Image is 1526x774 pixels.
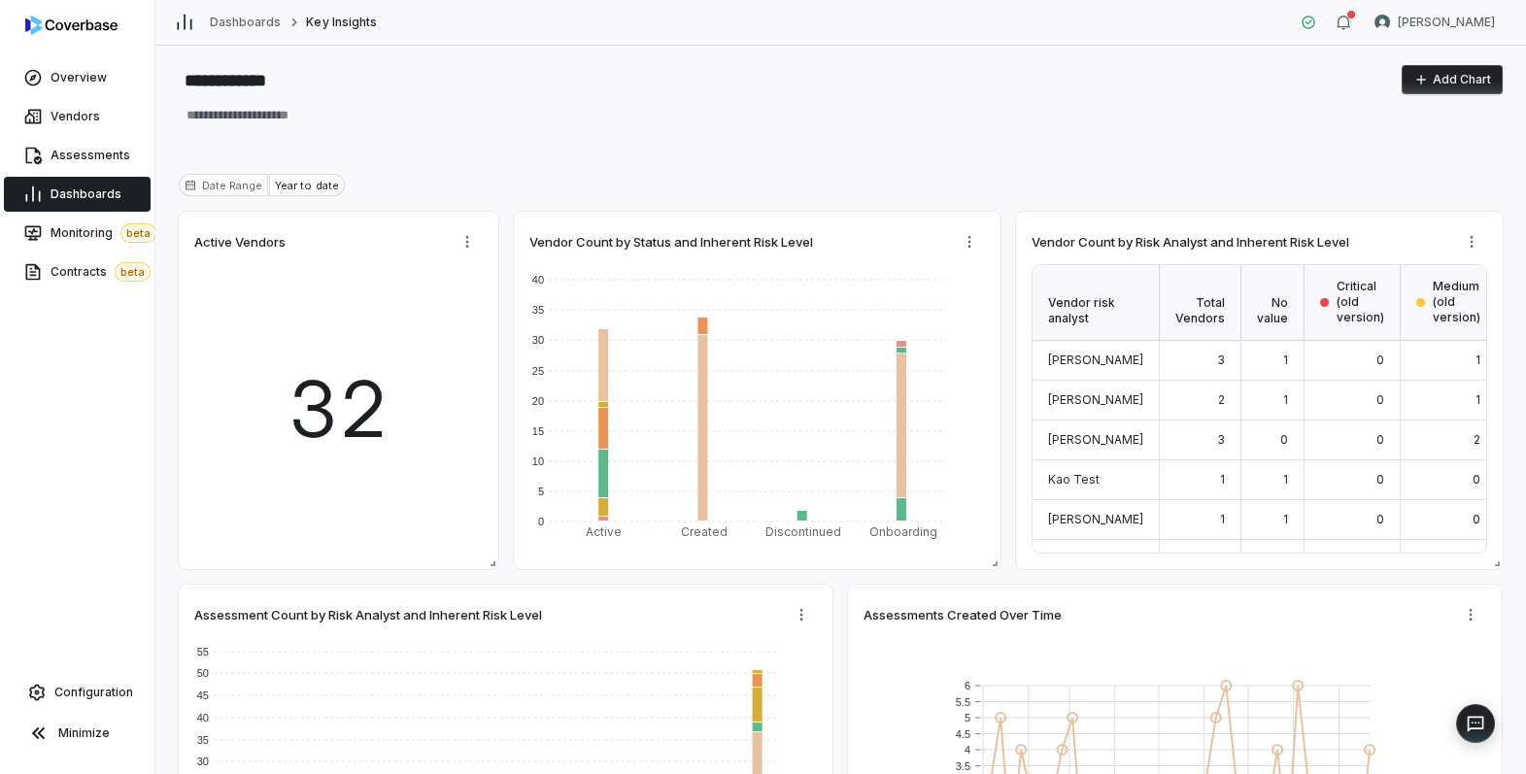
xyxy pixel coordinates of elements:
span: Overview [51,70,107,85]
span: 3 [1217,432,1225,447]
span: Assessment Count by Risk Analyst and Inherent Risk Level [194,606,542,623]
span: [PERSON_NAME] [1048,552,1143,566]
span: 0 [1280,552,1288,566]
span: 1 [1475,392,1480,407]
svg: Date range for report [185,180,196,191]
button: More actions [954,227,985,256]
span: Vendor Count by Status and Inherent Risk Level [529,233,813,251]
span: 0 [1376,392,1384,407]
text: 6 [965,680,970,691]
span: 32 [288,351,389,467]
span: Minimize [58,725,110,741]
text: 50 [197,667,209,679]
span: Critical (old version) [1337,279,1384,325]
span: Vendors [51,109,100,124]
button: More actions [1455,600,1486,629]
text: 40 [532,274,544,286]
span: 0 [1280,432,1288,447]
button: Zi Chong Kao avatar[PERSON_NAME] [1363,8,1507,37]
a: Vendors [4,99,151,134]
text: 55 [197,646,209,657]
text: 4 [965,744,970,756]
span: 2 [1474,432,1480,447]
text: 20 [532,395,544,407]
span: 1 [1475,353,1480,367]
span: 3 [1217,353,1225,367]
span: Medium (old version) [1433,279,1480,325]
text: 30 [532,334,544,346]
span: Vendor Count by Risk Analyst and Inherent Risk Level [1032,233,1349,251]
a: Overview [4,60,151,95]
span: 0 [1376,432,1384,447]
text: 3.5 [956,760,970,772]
a: Dashboards [210,15,281,30]
span: [PERSON_NAME] [1048,353,1143,367]
span: Configuration [54,685,133,700]
button: More actions [1456,227,1487,256]
text: 5 [538,486,544,497]
span: 1 [1283,472,1288,487]
span: 1 [1220,472,1225,487]
span: 0 [1473,552,1480,566]
span: 0 [1376,472,1384,487]
span: [PERSON_NAME] [1048,392,1143,407]
div: Date Range [179,174,268,196]
span: Contracts [51,262,151,282]
span: Assessments Created Over Time [864,606,1062,623]
button: Date range for reportDate RangeYear to date [179,174,345,196]
div: Vendor risk analyst [1033,265,1160,341]
text: 5 [965,712,970,724]
a: Monitoringbeta [4,216,151,251]
span: Key Insights [306,15,376,30]
span: [PERSON_NAME] [1398,15,1495,30]
text: 5.5 [956,696,970,708]
span: 2 [1218,392,1225,407]
div: No value [1241,265,1305,341]
span: 0 [1473,512,1480,526]
span: 0 [1376,353,1384,367]
text: 35 [532,304,544,316]
text: 4.5 [956,728,970,740]
span: Dashboards [51,186,121,202]
button: More actions [452,227,483,256]
span: beta [115,262,151,282]
text: 10 [532,455,544,467]
span: 0 [1376,552,1384,566]
text: 0 [538,516,544,527]
text: 15 [532,425,544,437]
span: 0 [1473,472,1480,487]
span: 1 [1283,512,1288,526]
a: Assessments [4,138,151,173]
span: Active Vendors [194,233,286,251]
button: Add Chart [1402,65,1503,94]
span: Kao Test [1048,472,1100,487]
div: Total Vendors [1160,265,1241,341]
span: 0 [1376,512,1384,526]
span: Assessments [51,148,130,163]
span: [PERSON_NAME] [1048,512,1143,526]
a: Contractsbeta [4,254,151,289]
text: 30 [197,756,209,767]
text: 45 [197,690,209,701]
div: Year to date [269,174,344,196]
img: Zi Chong Kao avatar [1374,15,1390,30]
span: Monitoring [51,223,156,243]
span: [PERSON_NAME] [1048,432,1143,447]
text: 25 [532,365,544,377]
button: Minimize [8,714,147,753]
text: 35 [197,734,209,746]
span: 1 [1220,512,1225,526]
img: logo-D7KZi-bG.svg [25,16,118,35]
text: 40 [197,712,209,724]
a: Configuration [8,675,147,710]
span: 1 [1283,392,1288,407]
span: 1 [1283,353,1288,367]
span: 1 [1220,552,1225,566]
button: More actions [786,600,817,629]
a: Dashboards [4,177,151,212]
span: beta [120,223,156,243]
